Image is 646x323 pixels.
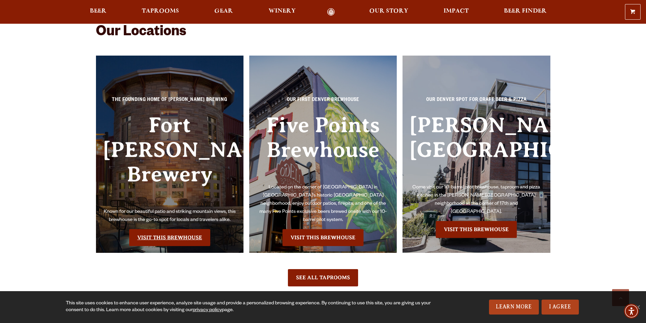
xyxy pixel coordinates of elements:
[269,8,296,14] span: Winery
[193,308,222,313] a: privacy policy
[369,8,408,14] span: Our Story
[142,8,179,14] span: Taprooms
[214,8,233,14] span: Gear
[439,8,473,16] a: Impact
[256,184,390,224] p: Located on the corner of [GEOGRAPHIC_DATA] in [GEOGRAPHIC_DATA]’s historic [GEOGRAPHIC_DATA] neig...
[103,208,237,224] p: Known for our beautiful patio and striking mountain views, this brewhouse is the go-to spot for l...
[500,8,551,16] a: Beer Finder
[624,304,639,319] div: Accessibility Menu
[96,25,550,41] h2: Our Locations
[256,96,390,108] p: Our First Denver Brewhouse
[288,269,358,286] a: See All Taprooms
[210,8,237,16] a: Gear
[409,184,544,216] p: Come visit our 10-barrel pilot brewhouse, taproom and pizza kitchen in the [PERSON_NAME][GEOGRAPH...
[264,8,300,16] a: Winery
[282,229,364,246] a: Visit the Five Points Brewhouse
[409,113,544,184] h3: [PERSON_NAME][GEOGRAPHIC_DATA]
[90,8,106,14] span: Beer
[409,96,544,108] p: Our Denver spot for craft beer & pizza
[85,8,111,16] a: Beer
[137,8,183,16] a: Taprooms
[256,113,390,184] h3: Five Points Brewhouse
[129,229,210,246] a: Visit the Fort Collin's Brewery & Taproom
[542,300,579,315] a: I Agree
[103,96,237,108] p: The Founding Home of [PERSON_NAME] Brewing
[66,300,433,314] div: This site uses cookies to enhance user experience, analyze site usage and provide a personalized ...
[489,300,539,315] a: Learn More
[318,8,344,16] a: Odell Home
[612,289,629,306] a: Scroll to top
[103,113,237,208] h3: Fort [PERSON_NAME] Brewery
[365,8,413,16] a: Our Story
[504,8,547,14] span: Beer Finder
[436,221,517,238] a: Visit the Sloan’s Lake Brewhouse
[444,8,469,14] span: Impact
